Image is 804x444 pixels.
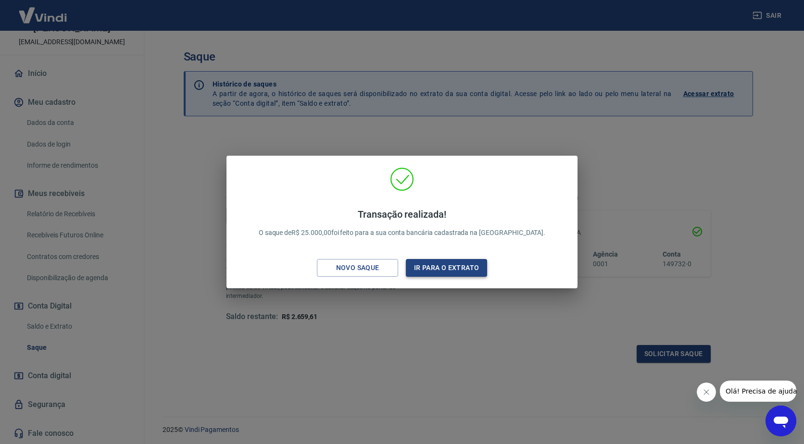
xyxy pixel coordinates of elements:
p: O saque de R$ 25.000,00 foi feito para a sua conta bancária cadastrada na [GEOGRAPHIC_DATA]. [259,209,546,238]
span: Olá! Precisa de ajuda? [6,7,81,14]
iframe: Botão para abrir a janela de mensagens [766,406,796,436]
button: Ir para o extrato [406,259,487,277]
iframe: Mensagem da empresa [720,381,796,402]
div: Novo saque [325,262,391,274]
button: Novo saque [317,259,398,277]
h4: Transação realizada! [259,209,546,220]
iframe: Fechar mensagem [697,382,716,402]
